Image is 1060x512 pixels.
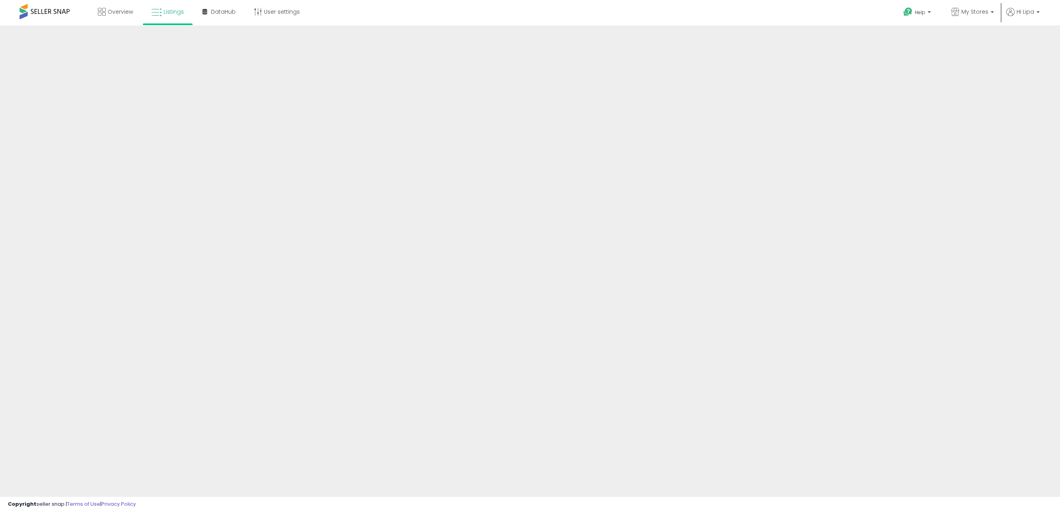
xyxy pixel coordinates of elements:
[1006,8,1040,25] a: Hi Lipa
[1017,8,1034,16] span: Hi Lipa
[897,1,939,25] a: Help
[915,9,925,16] span: Help
[164,8,184,16] span: Listings
[903,7,913,17] i: Get Help
[108,8,133,16] span: Overview
[211,8,236,16] span: DataHub
[961,8,988,16] span: My Stores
